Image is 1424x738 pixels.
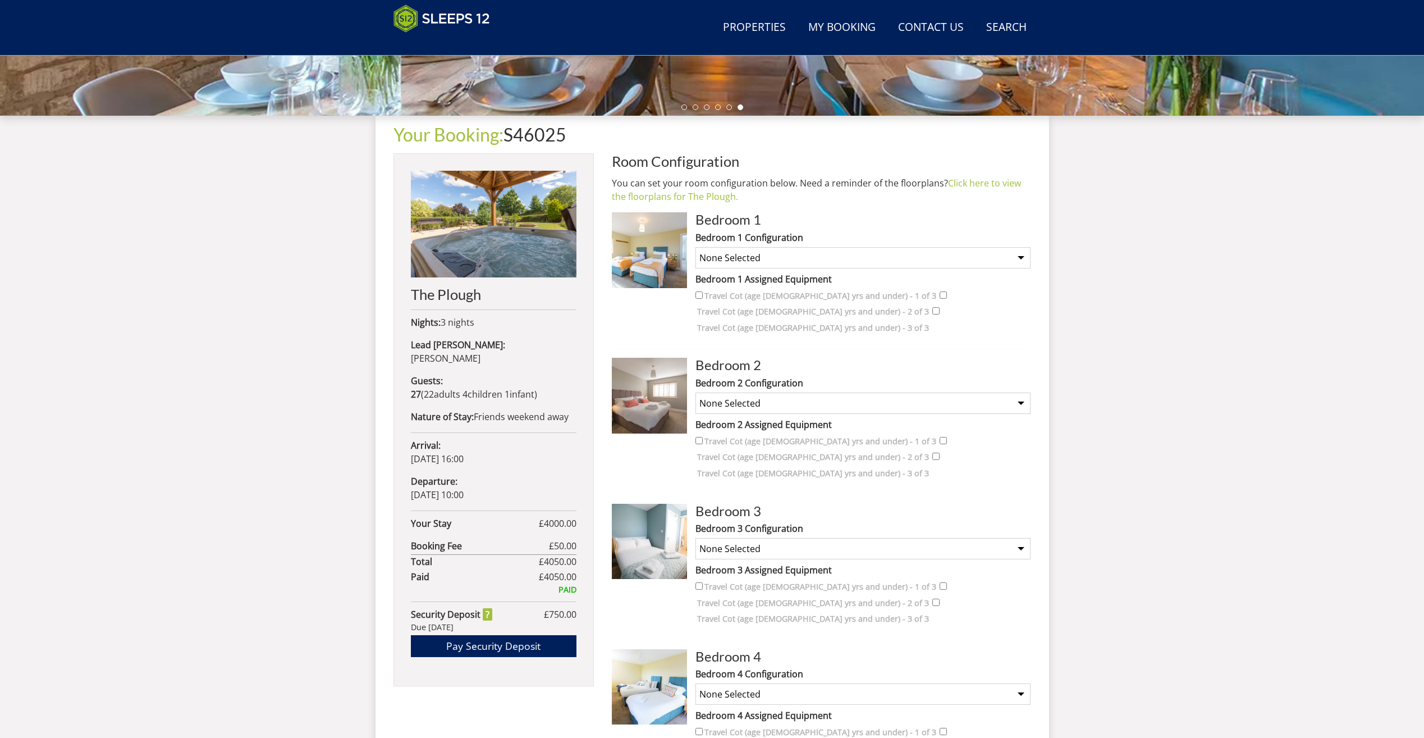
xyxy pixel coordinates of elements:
img: An image of 'The Plough' [411,171,576,277]
label: Bedroom 2 Assigned Equipment [695,418,1031,431]
p: [DATE] 16:00 [411,439,576,466]
p: You can set your room configuration below. Need a reminder of the floorplans? [612,176,1031,203]
label: Bedroom 4 Assigned Equipment [695,709,1031,722]
iframe: Customer reviews powered by Trustpilot [388,39,506,49]
span: 4050.00 [544,571,576,583]
p: Friends weekend away [411,410,576,423]
span: £ [544,608,576,621]
strong: Departure: [411,475,457,488]
div: Due [DATE] [411,621,576,634]
label: Travel Cot (age [DEMOGRAPHIC_DATA] yrs and under) - 3 of 3 [697,613,929,625]
strong: Arrival: [411,439,441,452]
h2: Room Configuration [612,153,1031,169]
div: PAID [411,584,576,596]
label: Bedroom 2 Configuration [695,376,1031,390]
img: Room Image [612,212,687,288]
span: ( ) [411,388,537,400]
label: Bedroom 4 Configuration [695,667,1031,681]
label: Travel Cot (age [DEMOGRAPHIC_DATA] yrs and under) - 3 of 3 [697,467,929,480]
img: Sleeps 12 [393,4,490,33]
img: Room Image [612,649,687,725]
h3: Bedroom 1 [695,212,1031,227]
label: Travel Cot (age [DEMOGRAPHIC_DATA] yrs and under) - 3 of 3 [697,322,929,334]
span: ren [488,388,502,400]
span: [PERSON_NAME] [411,352,480,365]
span: £ [549,539,576,553]
label: Travel Cot (age [DEMOGRAPHIC_DATA] yrs and under) - 2 of 3 [697,306,929,318]
a: Your Booking: [393,124,503,145]
label: Travel Cot (age [DEMOGRAPHIC_DATA] yrs and under) - 1 of 3 [704,581,936,593]
h3: Bedroom 3 [695,504,1031,518]
span: 4000.00 [544,517,576,530]
img: Room Image [612,358,687,433]
a: Click here to view the floorplans for The Plough. [612,177,1021,203]
h3: Bedroom 4 [695,649,1031,664]
span: 1 [505,388,510,400]
label: Travel Cot (age [DEMOGRAPHIC_DATA] yrs and under) - 1 of 3 [704,290,936,302]
strong: Nature of Stay: [411,411,474,423]
span: child [460,388,502,400]
strong: Lead [PERSON_NAME]: [411,339,505,351]
h2: The Plough [411,286,576,302]
label: Bedroom 1 Configuration [695,231,1031,244]
span: 22 [424,388,434,400]
span: £ [539,517,576,530]
a: Search [982,15,1031,40]
span: s [456,388,460,400]
img: Room Image [612,504,687,579]
label: Travel Cot (age [DEMOGRAPHIC_DATA] yrs and under) - 2 of 3 [697,451,929,463]
span: infant [502,388,534,400]
p: 3 nights [411,316,576,329]
span: £ [539,555,576,568]
strong: Paid [411,570,539,584]
label: Bedroom 3 Configuration [695,522,1031,535]
span: 4 [463,388,468,400]
strong: Total [411,555,539,568]
a: The Plough [411,171,576,302]
a: My Booking [804,15,880,40]
span: adult [424,388,460,400]
strong: Your Stay [411,517,539,530]
a: Properties [718,15,790,40]
strong: Security Deposit [411,608,492,621]
p: [DATE] 10:00 [411,475,576,502]
strong: Guests: [411,375,443,387]
label: Travel Cot (age [DEMOGRAPHIC_DATA] yrs and under) - 1 of 3 [704,435,936,448]
a: Contact Us [894,15,968,40]
label: Travel Cot (age [DEMOGRAPHIC_DATA] yrs and under) - 2 of 3 [697,597,929,609]
strong: Nights: [411,316,441,329]
strong: 27 [411,388,421,400]
h1: S46025 [393,125,1031,144]
h3: Bedroom 2 [695,358,1031,372]
span: 4050.00 [544,555,576,568]
a: Pay Security Deposit [411,635,576,657]
span: £ [539,570,576,584]
span: 750.00 [549,608,576,621]
strong: Booking Fee [411,539,549,553]
span: 50.00 [554,540,576,552]
label: Bedroom 3 Assigned Equipment [695,563,1031,577]
label: Bedroom 1 Assigned Equipment [695,272,1031,286]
